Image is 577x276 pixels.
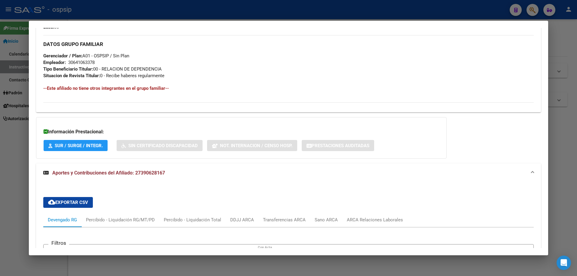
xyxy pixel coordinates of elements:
[43,85,534,92] h4: --Este afiliado no tiene otros integrantes en el grupo familiar--
[48,199,55,206] mat-icon: cloud_download
[44,128,439,135] h3: Información Prestacional:
[230,217,254,223] div: DDJJ ARCA
[128,143,198,148] span: Sin Certificado Discapacidad
[312,143,369,148] span: Prestaciones Auditadas
[48,200,88,205] span: Exportar CSV
[164,217,221,223] div: Percibido - Liquidación Total
[220,143,292,148] span: Not. Internacion / Censo Hosp.
[43,73,100,78] strong: Situacion de Revista Titular:
[315,217,338,223] div: Sano ARCA
[302,140,374,151] button: Prestaciones Auditadas
[68,59,95,66] div: 30641063378
[43,41,534,47] h3: DATOS GRUPO FAMILIAR
[557,256,571,270] div: Open Intercom Messenger
[48,217,77,223] div: Devengado RG
[52,170,165,176] span: Aportes y Contribuciones del Afiliado: 27390628167
[117,140,203,151] button: Sin Certificado Discapacidad
[43,60,66,65] strong: Empleador:
[43,197,93,208] button: Exportar CSV
[43,53,129,59] span: A01 - OSPSIP / Sin Plan
[43,66,93,72] strong: Tipo Beneficiario Titular:
[36,163,541,183] mat-expansion-panel-header: Aportes y Contribuciones del Afiliado: 27390628167
[43,73,164,78] span: 0 - Recibe haberes regularmente
[48,240,69,246] h3: Filtros
[263,217,306,223] div: Transferencias ARCA
[207,140,297,151] button: Not. Internacion / Censo Hosp.
[86,217,155,223] div: Percibido - Liquidación RG/MT/PD
[44,140,108,151] button: SUR / SURGE / INTEGR.
[43,53,82,59] strong: Gerenciador / Plan:
[43,66,162,72] span: 00 - RELACION DE DEPENDENCIA
[55,143,103,148] span: SUR / SURGE / INTEGR.
[347,217,403,223] div: ARCA Relaciones Laborales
